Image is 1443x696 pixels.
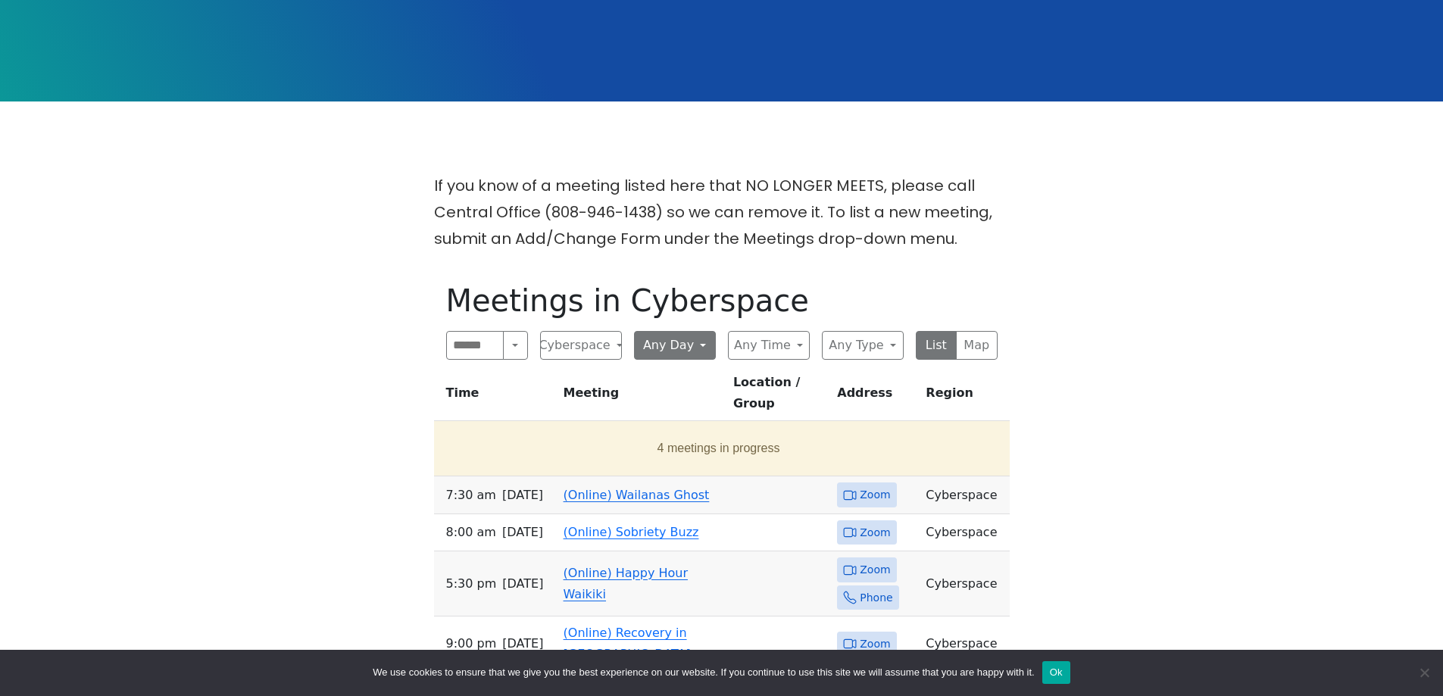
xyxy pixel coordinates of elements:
a: (Online) Sobriety Buzz [564,525,699,539]
h1: Meetings in Cyberspace [446,282,998,319]
span: 7:30 AM [446,485,496,506]
span: [DATE] [502,522,543,543]
span: Phone [860,588,892,607]
button: 4 meetings in progress [440,427,998,470]
span: No [1416,665,1432,680]
span: 5:30 PM [446,573,497,595]
input: Search [446,331,504,360]
th: Address [831,372,920,421]
button: Map [956,331,998,360]
th: Location / Group [727,372,831,421]
button: Search [503,331,527,360]
th: Meeting [558,372,727,421]
span: [DATE] [502,573,543,595]
td: Cyberspace [920,616,1009,672]
a: (Online) Happy Hour Waikiki [564,566,688,601]
th: Region [920,372,1009,421]
a: (Online) Recovery in [GEOGRAPHIC_DATA] [564,626,691,661]
button: Any Type [822,331,904,360]
button: Cyberspace [540,331,622,360]
p: If you know of a meeting listed here that NO LONGER MEETS, please call Central Office (808-946-14... [434,173,1010,252]
span: 8:00 AM [446,522,496,543]
span: Zoom [860,635,890,654]
td: Cyberspace [920,514,1009,552]
th: Time [434,372,558,421]
span: Zoom [860,485,890,504]
td: Cyberspace [920,476,1009,514]
a: (Online) Wailanas Ghost [564,488,710,502]
button: Any Day [634,331,716,360]
button: Any Time [728,331,810,360]
span: [DATE] [502,633,543,654]
span: 9:00 PM [446,633,497,654]
span: [DATE] [502,485,543,506]
button: List [916,331,957,360]
button: Ok [1042,661,1070,684]
span: Zoom [860,523,890,542]
span: Zoom [860,560,890,579]
td: Cyberspace [920,551,1009,616]
span: We use cookies to ensure that we give you the best experience on our website. If you continue to ... [373,665,1034,680]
